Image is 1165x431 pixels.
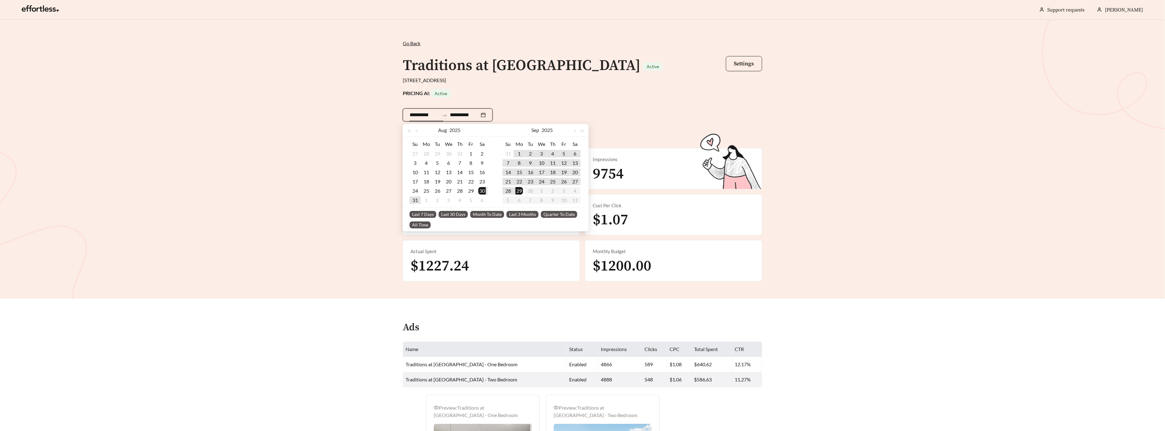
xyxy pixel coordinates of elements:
[411,248,572,255] div: Actual Spent
[410,168,421,177] td: 2025-08-10
[411,159,419,167] div: 3
[465,149,477,158] td: 2025-08-01
[527,159,534,167] div: 9
[478,187,486,195] div: 30
[549,178,556,185] div: 25
[514,168,525,177] td: 2025-09-15
[477,186,488,196] td: 2025-08-30
[527,178,534,185] div: 23
[536,158,547,168] td: 2025-09-10
[403,56,640,75] h1: Traditions at [GEOGRAPHIC_DATA]
[421,168,432,177] td: 2025-08-11
[449,124,460,136] button: 2025
[434,187,441,195] div: 26
[571,150,579,157] div: 6
[456,159,464,167] div: 7
[456,187,464,195] div: 28
[442,112,447,118] span: swap-right
[432,177,443,186] td: 2025-08-19
[569,376,587,382] span: enabled
[456,178,464,185] div: 21
[432,168,443,177] td: 2025-08-12
[567,342,598,357] th: Status
[467,178,475,185] div: 22
[411,150,419,157] div: 27
[443,158,454,168] td: 2025-08-06
[647,64,659,69] span: Active
[726,56,762,71] button: Settings
[549,150,556,157] div: 4
[599,372,642,387] td: 4888
[454,139,465,149] th: Th
[434,159,441,167] div: 5
[569,361,587,367] span: enabled
[558,177,569,186] td: 2025-09-26
[410,196,421,205] td: 2025-08-31
[477,196,488,205] td: 2025-09-06
[434,169,441,176] div: 12
[554,405,559,410] span: eye
[525,168,536,177] td: 2025-09-16
[477,158,488,168] td: 2025-08-09
[516,187,523,195] div: 29
[477,168,488,177] td: 2025-08-16
[571,159,579,167] div: 13
[432,196,443,205] td: 2025-09-02
[504,178,512,185] div: 21
[465,168,477,177] td: 2025-08-15
[421,158,432,168] td: 2025-08-04
[514,177,525,186] td: 2025-09-22
[642,357,667,372] td: 589
[411,196,419,204] div: 31
[411,178,419,185] div: 17
[547,177,558,186] td: 2025-09-25
[560,150,568,157] div: 5
[478,159,486,167] div: 9
[514,139,525,149] th: Mo
[403,322,419,333] h4: Ads
[434,196,441,204] div: 2
[465,196,477,205] td: 2025-09-05
[558,158,569,168] td: 2025-09-12
[432,149,443,158] td: 2025-07-29
[569,139,581,149] th: Sa
[593,248,754,255] div: Monthly Budget
[406,376,517,382] span: Traditions at [GEOGRAPHIC_DATA] - Two Bedroom
[456,150,464,157] div: 31
[569,177,581,186] td: 2025-09-27
[403,342,567,357] th: Name
[1048,7,1085,13] a: Support requests
[421,186,432,196] td: 2025-08-25
[569,149,581,158] td: 2025-09-06
[478,169,486,176] div: 16
[423,159,430,167] div: 4
[503,168,514,177] td: 2025-09-14
[560,169,568,176] div: 19
[421,149,432,158] td: 2025-07-28
[554,404,652,419] div: Preview: Traditions at [GEOGRAPHIC_DATA] - Two Bedroom
[439,211,468,218] span: Last 30 Days
[593,202,754,209] div: Cost Per Click
[423,178,430,185] div: 18
[560,159,568,167] div: 12
[443,139,454,149] th: We
[467,159,475,167] div: 8
[593,156,754,163] div: Impressions
[599,357,642,372] td: 4866
[507,211,539,218] span: Last 3 Months
[445,196,452,204] div: 3
[525,158,536,168] td: 2025-09-09
[421,196,432,205] td: 2025-09-01
[406,361,517,367] span: Traditions at [GEOGRAPHIC_DATA] - One Bedroom
[423,196,430,204] div: 1
[542,124,553,136] button: 2025
[538,178,545,185] div: 24
[410,222,431,228] span: All Time
[514,186,525,196] td: 2025-09-29
[467,187,475,195] div: 29
[536,168,547,177] td: 2025-09-17
[670,346,680,352] span: CPC
[467,150,475,157] div: 1
[549,159,556,167] div: 11
[410,149,421,158] td: 2025-07-27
